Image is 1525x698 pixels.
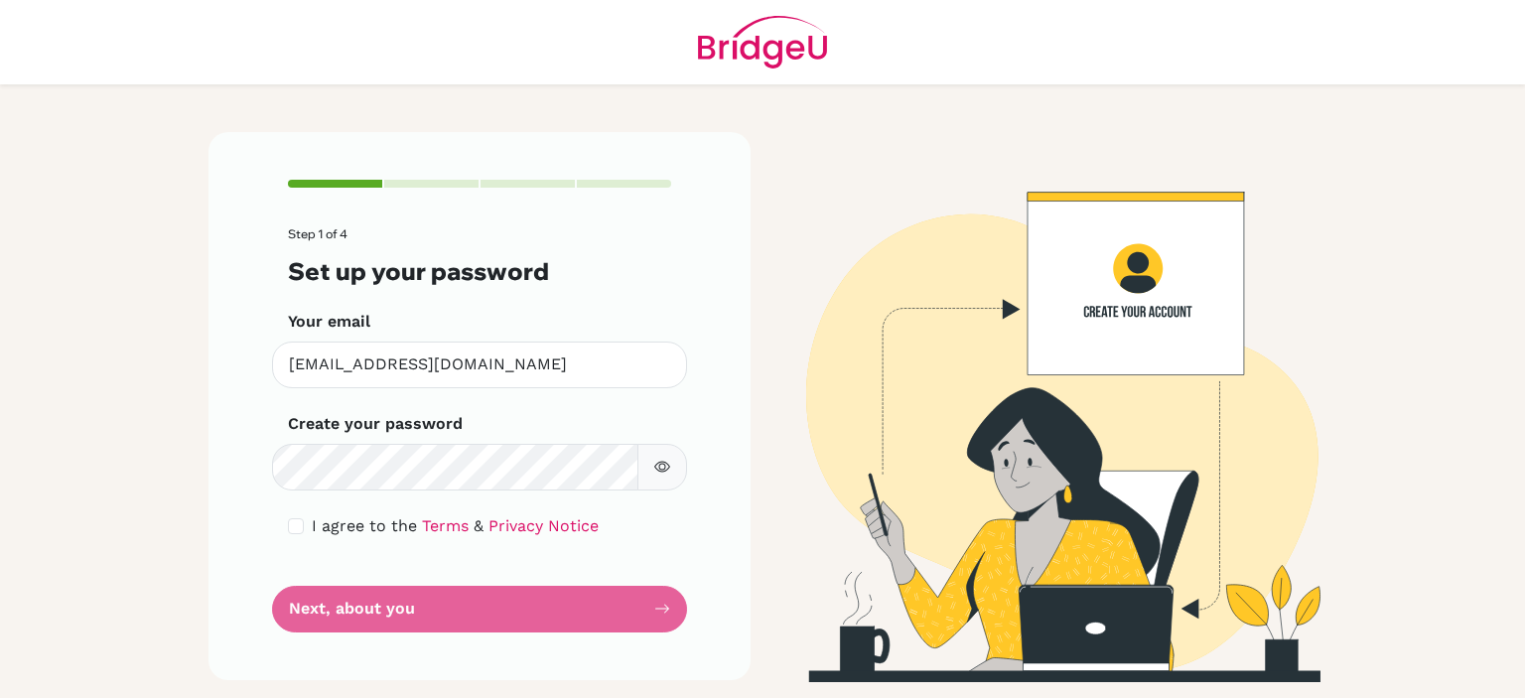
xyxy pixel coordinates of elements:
[272,342,687,388] input: Insert your email*
[288,310,370,334] label: Your email
[474,516,484,535] span: &
[488,516,599,535] a: Privacy Notice
[288,226,347,241] span: Step 1 of 4
[288,257,671,286] h3: Set up your password
[422,516,469,535] a: Terms
[288,412,463,436] label: Create your password
[312,516,417,535] span: I agree to the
